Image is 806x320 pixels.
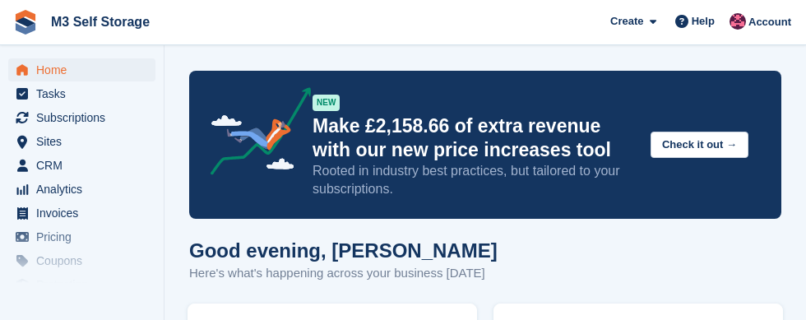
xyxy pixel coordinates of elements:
span: Tasks [36,82,135,105]
span: Home [36,58,135,81]
span: Create [610,13,643,30]
span: Help [692,13,715,30]
button: Check it out → [651,132,748,159]
a: menu [8,249,155,272]
a: M3 Self Storage [44,8,156,35]
span: Account [748,14,791,30]
a: menu [8,130,155,153]
span: Invoices [36,202,135,225]
a: menu [8,82,155,105]
div: NEW [313,95,340,111]
span: Subscriptions [36,106,135,129]
a: menu [8,202,155,225]
span: Sites [36,130,135,153]
p: Make £2,158.66 of extra revenue with our new price increases tool [313,114,637,162]
span: Coupons [36,249,135,272]
p: Rooted in industry best practices, but tailored to your subscriptions. [313,162,637,198]
img: Nick Jones [730,13,746,30]
img: stora-icon-8386f47178a22dfd0bd8f6a31ec36ba5ce8667c1dd55bd0f319d3a0aa187defe.svg [13,10,38,35]
a: menu [8,58,155,81]
h1: Good evening, [PERSON_NAME] [189,239,498,262]
span: CRM [36,154,135,177]
img: price-adjustments-announcement-icon-8257ccfd72463d97f412b2fc003d46551f7dbcb40ab6d574587a9cd5c0d94... [197,87,312,181]
a: menu [8,178,155,201]
p: Here's what's happening across your business [DATE] [189,264,498,283]
span: Analytics [36,178,135,201]
a: menu [8,106,155,129]
a: menu [8,154,155,177]
a: menu [8,273,155,296]
a: menu [8,225,155,248]
span: Protection [36,273,135,296]
span: Pricing [36,225,135,248]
